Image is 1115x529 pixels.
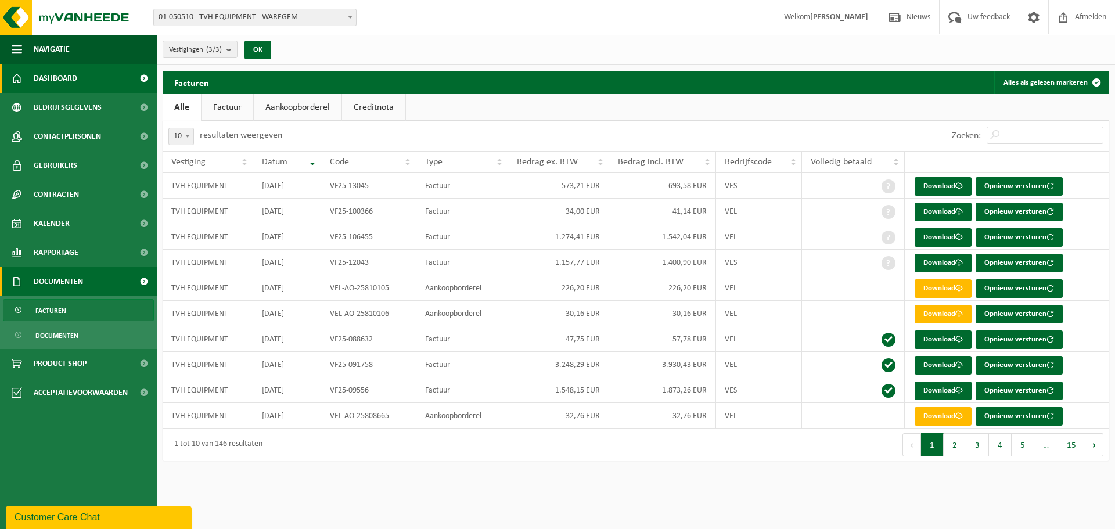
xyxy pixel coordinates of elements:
[321,224,416,250] td: VF25-106455
[725,157,772,167] span: Bedrijfscode
[253,301,321,326] td: [DATE]
[976,330,1063,349] button: Opnieuw versturen
[609,199,716,224] td: 41,14 EUR
[716,301,802,326] td: VEL
[716,326,802,352] td: VEL
[976,279,1063,298] button: Opnieuw versturen
[416,377,508,403] td: Factuur
[976,177,1063,196] button: Opnieuw versturen
[253,250,321,275] td: [DATE]
[416,275,508,301] td: Aankoopborderel
[6,503,194,529] iframe: chat widget
[716,403,802,429] td: VEL
[321,173,416,199] td: VF25-13045
[163,326,253,352] td: TVH EQUIPMENT
[163,275,253,301] td: TVH EQUIPMENT
[321,199,416,224] td: VF25-100366
[915,330,972,349] a: Download
[915,254,972,272] a: Download
[253,275,321,301] td: [DATE]
[716,199,802,224] td: VEL
[206,46,222,53] count: (3/3)
[34,378,128,407] span: Acceptatievoorwaarden
[34,64,77,93] span: Dashboard
[425,157,443,167] span: Type
[200,131,282,140] label: resultaten weergeven
[976,203,1063,221] button: Opnieuw versturen
[508,403,609,429] td: 32,76 EUR
[944,433,966,456] button: 2
[976,305,1063,323] button: Opnieuw versturen
[609,377,716,403] td: 1.873,26 EUR
[508,250,609,275] td: 1.157,77 EUR
[609,275,716,301] td: 226,20 EUR
[253,199,321,224] td: [DATE]
[171,157,206,167] span: Vestiging
[517,157,578,167] span: Bedrag ex. BTW
[416,250,508,275] td: Factuur
[169,128,193,145] span: 10
[3,324,154,346] a: Documenten
[202,94,253,121] a: Factuur
[416,173,508,199] td: Factuur
[994,71,1108,94] button: Alles als gelezen markeren
[253,352,321,377] td: [DATE]
[34,122,101,151] span: Contactpersonen
[163,403,253,429] td: TVH EQUIPMENT
[34,93,102,122] span: Bedrijfsgegevens
[342,94,405,121] a: Creditnota
[609,403,716,429] td: 32,76 EUR
[3,299,154,321] a: Facturen
[168,434,262,455] div: 1 tot 10 van 146 resultaten
[915,382,972,400] a: Download
[253,173,321,199] td: [DATE]
[811,157,872,167] span: Volledig betaald
[952,131,981,141] label: Zoeken:
[508,173,609,199] td: 573,21 EUR
[976,228,1063,247] button: Opnieuw versturen
[618,157,684,167] span: Bedrag incl. BTW
[609,326,716,352] td: 57,78 EUR
[508,275,609,301] td: 226,20 EUR
[1085,433,1103,456] button: Next
[163,71,221,93] h2: Facturen
[34,349,87,378] span: Product Shop
[508,199,609,224] td: 34,00 EUR
[35,325,78,347] span: Documenten
[34,35,70,64] span: Navigatie
[262,157,287,167] span: Datum
[253,403,321,429] td: [DATE]
[321,352,416,377] td: VF25-091758
[915,279,972,298] a: Download
[321,275,416,301] td: VEL-AO-25810105
[254,94,341,121] a: Aankoopborderel
[716,275,802,301] td: VEL
[915,203,972,221] a: Download
[716,352,802,377] td: VEL
[1012,433,1034,456] button: 5
[989,433,1012,456] button: 4
[416,199,508,224] td: Factuur
[163,352,253,377] td: TVH EQUIPMENT
[163,301,253,326] td: TVH EQUIPMENT
[810,13,868,21] strong: [PERSON_NAME]
[163,377,253,403] td: TVH EQUIPMENT
[244,41,271,59] button: OK
[609,173,716,199] td: 693,58 EUR
[976,382,1063,400] button: Opnieuw versturen
[716,224,802,250] td: VEL
[34,209,70,238] span: Kalender
[34,238,78,267] span: Rapportage
[508,301,609,326] td: 30,16 EUR
[168,128,194,145] span: 10
[416,224,508,250] td: Factuur
[609,301,716,326] td: 30,16 EUR
[716,173,802,199] td: VES
[508,352,609,377] td: 3.248,29 EUR
[169,41,222,59] span: Vestigingen
[416,326,508,352] td: Factuur
[253,224,321,250] td: [DATE]
[321,250,416,275] td: VF25-12043
[609,352,716,377] td: 3.930,43 EUR
[154,9,356,26] span: 01-050510 - TVH EQUIPMENT - WAREGEM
